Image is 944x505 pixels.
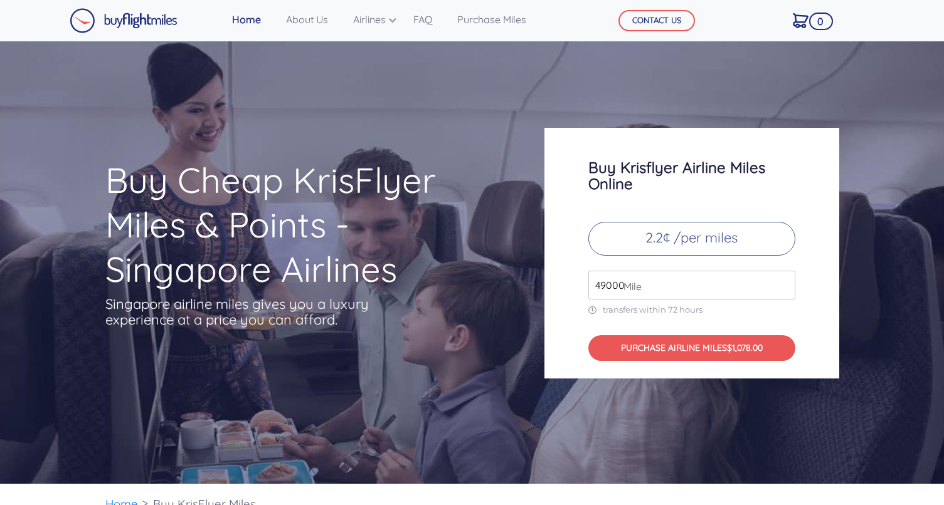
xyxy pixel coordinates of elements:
h1: Buy Cheap KrisFlyer Miles & Points - Singapore Airlines [105,158,496,291]
span: $1,078.00 [727,342,763,353]
span: Mile [617,279,642,294]
button: PURCHASE AIRLINE MILES$1,078.00 [588,335,795,361]
button: CONTACT US [618,10,695,31]
a: Airlines [348,7,393,32]
img: Cart [793,13,809,28]
h3: Buy Krisflyer Airline Miles Online [588,159,795,192]
a: Home [227,7,266,32]
img: Buy Flight Miles Logo [70,8,178,33]
a: About Us [281,7,333,32]
a: Buy Flight Miles Logo [70,5,178,36]
p: Singapore airline miles gives you a luxury experience at a price you can afford. [105,296,388,328]
a: FAQ [408,7,437,32]
a: Purchase Miles [452,7,531,32]
a: 0 [788,7,814,33]
span: 0 [809,13,832,30]
p: 2.2¢ /per miles [588,222,795,256]
p: transfers within 72 hours [588,305,795,315]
